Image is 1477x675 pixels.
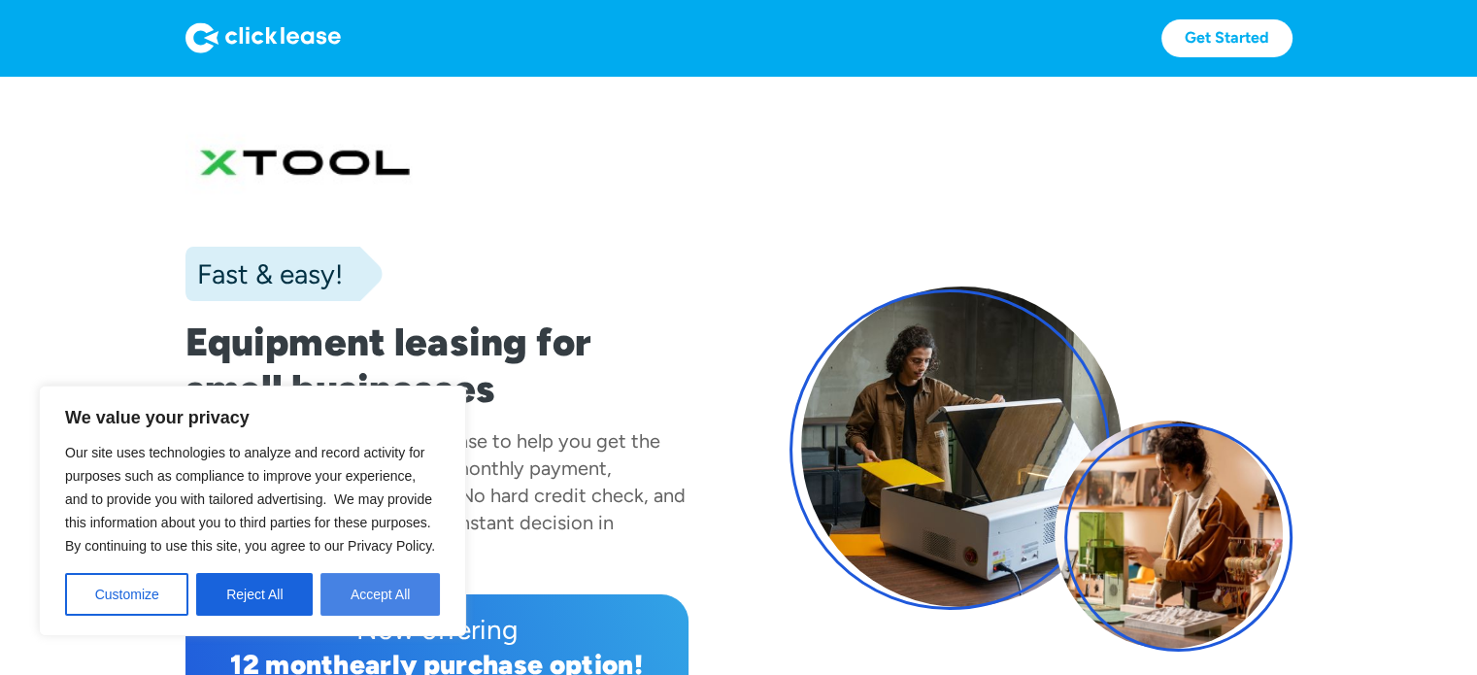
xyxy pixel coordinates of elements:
[196,573,313,616] button: Reject All
[185,254,343,293] div: Fast & easy!
[185,319,688,412] h1: Equipment leasing for small businesses
[65,445,435,554] span: Our site uses technologies to analyze and record activity for purposes such as compliance to impr...
[65,573,188,616] button: Customize
[1161,19,1292,57] a: Get Started
[39,386,466,636] div: We value your privacy
[185,22,341,53] img: Logo
[320,573,440,616] button: Accept All
[65,406,440,429] p: We value your privacy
